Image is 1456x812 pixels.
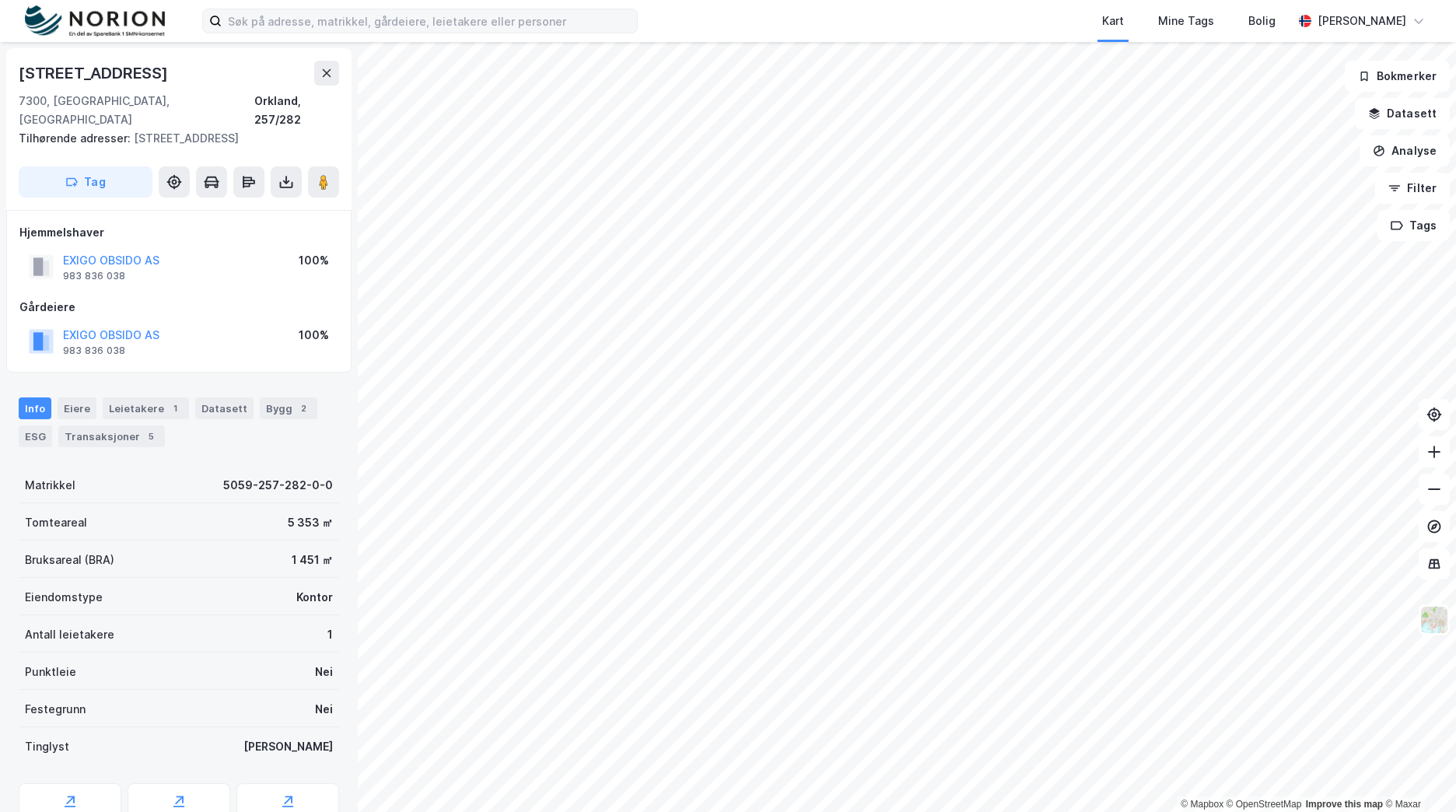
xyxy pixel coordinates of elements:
[1306,799,1383,810] a: Improve this map
[288,513,333,532] div: 5 353 ㎡
[1419,605,1449,635] img: Z
[25,513,87,532] div: Tomteareal
[1318,12,1406,30] div: [PERSON_NAME]
[63,345,125,357] div: 983 836 038
[315,700,333,719] div: Nei
[167,401,183,416] div: 1
[25,700,86,719] div: Festegrunn
[19,397,51,419] div: Info
[1377,210,1450,241] button: Tags
[58,397,96,419] div: Eiere
[19,131,134,145] span: Tilhørende adresser:
[296,401,311,416] div: 2
[254,92,339,129] div: Orkland, 257/282
[1375,173,1450,204] button: Filter
[260,397,317,419] div: Bygg
[19,223,338,242] div: Hjemmelshaver
[19,425,52,447] div: ESG
[1378,737,1456,812] iframe: Chat Widget
[243,737,333,756] div: [PERSON_NAME]
[1378,737,1456,812] div: Kontrollprogram for chat
[58,425,165,447] div: Transaksjoner
[25,588,103,607] div: Eiendomstype
[1181,799,1223,810] a: Mapbox
[1102,12,1124,30] div: Kart
[19,129,327,148] div: [STREET_ADDRESS]
[25,663,76,681] div: Punktleie
[143,429,159,444] div: 5
[1227,799,1302,810] a: OpenStreetMap
[296,588,333,607] div: Kontor
[19,298,338,317] div: Gårdeiere
[299,326,329,345] div: 100%
[315,663,333,681] div: Nei
[195,397,254,419] div: Datasett
[327,625,333,644] div: 1
[223,476,333,495] div: 5059-257-282-0-0
[19,61,171,86] div: [STREET_ADDRESS]
[1248,12,1276,30] div: Bolig
[1158,12,1214,30] div: Mine Tags
[222,9,637,33] input: Søk på adresse, matrikkel, gårdeiere, leietakere eller personer
[19,166,152,198] button: Tag
[1345,61,1450,92] button: Bokmerker
[292,551,333,569] div: 1 451 ㎡
[25,551,114,569] div: Bruksareal (BRA)
[25,5,165,37] img: norion-logo.80e7a08dc31c2e691866.png
[25,625,114,644] div: Antall leietakere
[19,92,254,129] div: 7300, [GEOGRAPHIC_DATA], [GEOGRAPHIC_DATA]
[1360,135,1450,166] button: Analyse
[25,476,75,495] div: Matrikkel
[63,270,125,282] div: 983 836 038
[103,397,189,419] div: Leietakere
[299,251,329,270] div: 100%
[1355,98,1450,129] button: Datasett
[25,737,69,756] div: Tinglyst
